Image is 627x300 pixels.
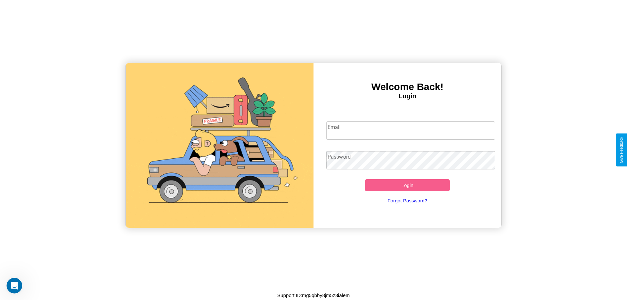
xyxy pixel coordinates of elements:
button: Login [365,179,450,191]
h3: Welcome Back! [313,81,501,92]
a: Forgot Password? [323,191,492,210]
img: gif [126,63,313,228]
p: Support ID: mg5qbby8jm5z3ialem [277,291,350,300]
h4: Login [313,92,501,100]
div: Give Feedback [619,137,624,163]
iframe: Intercom live chat [7,278,22,293]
